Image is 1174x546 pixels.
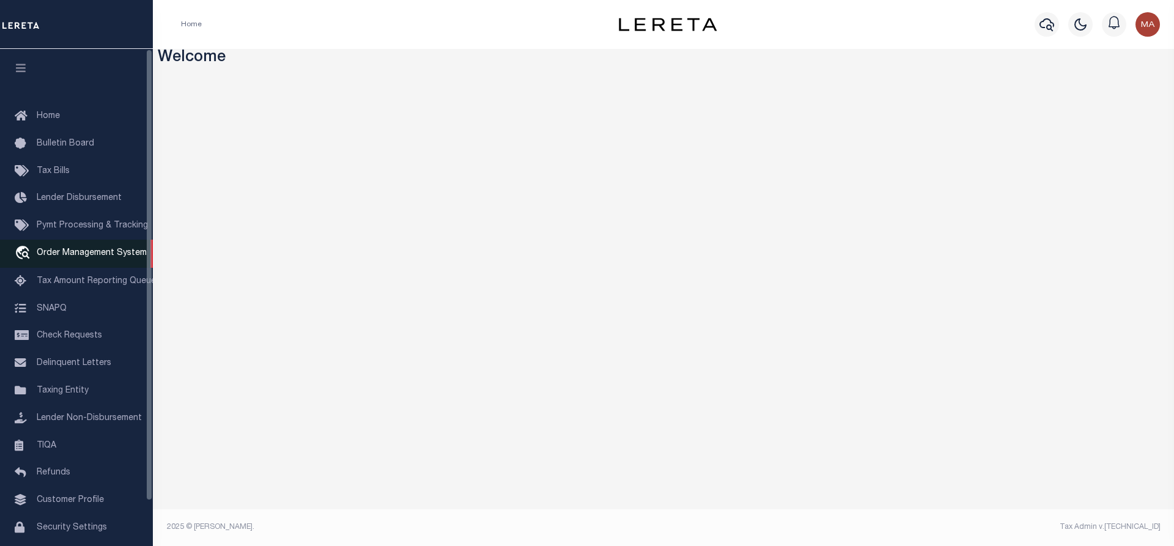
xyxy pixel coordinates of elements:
[37,414,142,422] span: Lender Non-Disbursement
[37,249,147,257] span: Order Management System
[619,18,717,31] img: logo-dark.svg
[37,496,104,504] span: Customer Profile
[37,139,94,148] span: Bulletin Board
[37,277,156,286] span: Tax Amount Reporting Queue
[37,468,70,477] span: Refunds
[158,49,1170,68] h3: Welcome
[37,112,60,120] span: Home
[37,221,148,230] span: Pymt Processing & Tracking
[37,304,67,312] span: SNAPQ
[181,19,202,30] li: Home
[37,386,89,395] span: Taxing Entity
[673,522,1161,533] div: Tax Admin v.[TECHNICAL_ID]
[37,359,111,367] span: Delinquent Letters
[158,522,664,533] div: 2025 © [PERSON_NAME].
[37,194,122,202] span: Lender Disbursement
[37,331,102,340] span: Check Requests
[1135,12,1160,37] img: svg+xml;base64,PHN2ZyB4bWxucz0iaHR0cDovL3d3dy53My5vcmcvMjAwMC9zdmciIHBvaW50ZXItZXZlbnRzPSJub25lIi...
[37,167,70,175] span: Tax Bills
[37,523,107,532] span: Security Settings
[37,441,56,449] span: TIQA
[15,246,34,262] i: travel_explore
